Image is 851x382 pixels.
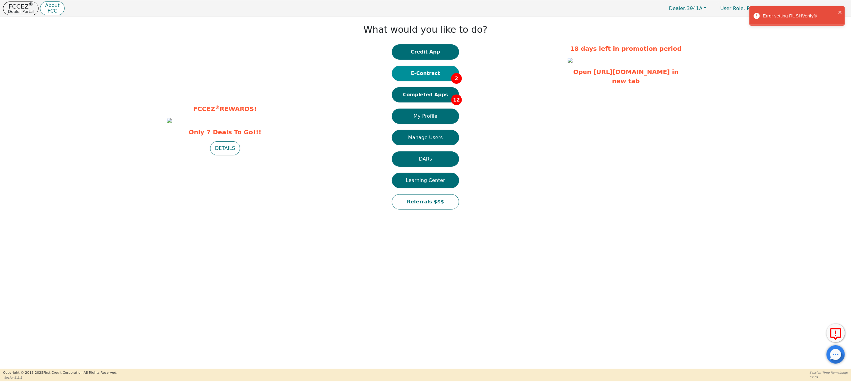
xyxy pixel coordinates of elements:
[773,4,848,13] button: 3941A:[PERSON_NAME]
[573,68,678,85] a: Open [URL][DOMAIN_NAME] in new tab
[392,173,459,188] button: Learning Center
[720,6,745,11] span: User Role :
[663,4,713,13] button: Dealer:3941A
[810,370,848,375] p: Session Time Remaining:
[29,2,33,7] sup: ®
[451,73,462,84] span: 2
[8,9,34,13] p: Dealer Portal
[167,104,283,113] p: FCCEZ REWARDS!
[669,6,687,11] span: Dealer:
[45,9,59,13] p: FCC
[451,95,462,105] span: 12
[392,109,459,124] button: My Profile
[838,9,842,16] button: close
[363,24,488,35] h1: What would you like to do?
[763,13,836,20] div: Error setting RUSHVerify®
[392,66,459,81] button: E-Contract2
[810,375,848,380] p: 57:01
[827,324,845,342] button: Report Error to FCC
[215,105,220,110] sup: ®
[714,2,772,14] a: User Role: Primary
[167,118,172,123] img: 4648353e-58d9-4d87-a4ff-1dcda56dadb6
[392,87,459,102] button: Completed Apps12
[392,130,459,145] button: Manage Users
[392,194,459,210] button: Referrals $$$
[568,58,573,63] img: ff99298d-dd81-4d62-9bbe-4437997dc2ae
[714,2,772,14] p: Primary
[84,371,117,375] span: All Rights Reserved.
[568,44,684,53] p: 18 days left in promotion period
[3,375,117,380] p: Version 3.2.1
[167,128,283,137] span: Only 7 Deals To Go!!!
[45,3,59,8] p: About
[40,1,64,16] button: AboutFCC
[392,151,459,167] button: DARs
[8,3,34,9] p: FCCEZ
[3,370,117,376] p: Copyright © 2015- 2025 First Credit Corporation.
[669,6,703,11] span: 3941A
[210,141,240,155] button: DETAILS
[3,2,39,15] button: FCCEZ®Dealer Portal
[392,44,459,60] button: Credit App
